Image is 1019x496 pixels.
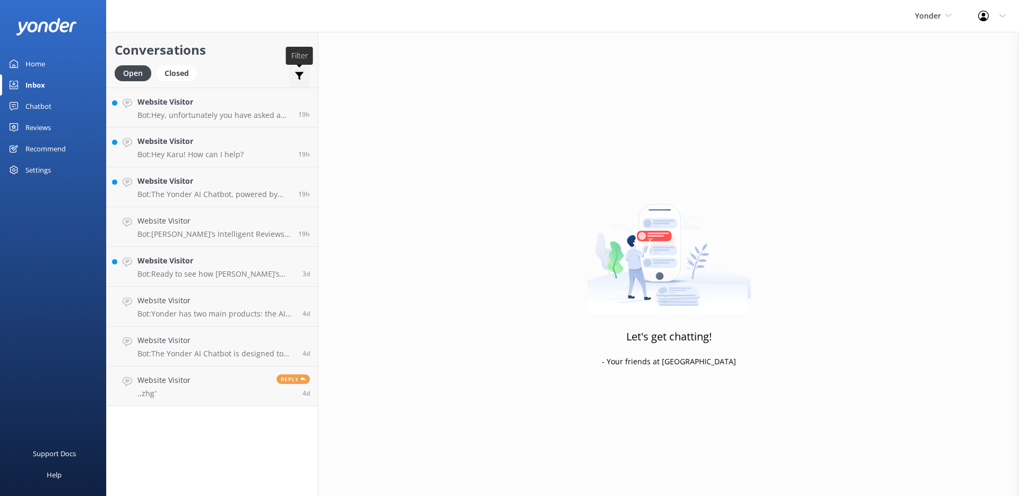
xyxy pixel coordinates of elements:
[107,167,318,207] a: Website VisitorBot:The Yonder AI Chatbot, powered by ChatGPT technology, provides instant 24/7 an...
[107,127,318,167] a: Website VisitorBot:Hey Karu! How can I help?19h
[25,138,66,159] div: Recommend
[137,295,295,306] h4: Website Visitor
[137,374,191,386] h4: Website Visitor
[137,96,290,108] h4: Website Visitor
[107,287,318,327] a: Website VisitorBot:Yonder has two main products: the AI Chatbot and the Reviews product. Pricing ...
[157,65,197,81] div: Closed
[107,366,318,406] a: Website Visitor.,zhgʻReply4d
[137,255,295,267] h4: Website Visitor
[303,309,310,318] span: Aug 22 2025 09:21am (UTC +12:00) Pacific/Auckland
[298,190,310,199] span: Aug 25 2025 03:29pm (UTC +12:00) Pacific/Auckland
[298,229,310,238] span: Aug 25 2025 03:05pm (UTC +12:00) Pacific/Auckland
[137,389,191,398] p: .,zhgʻ
[303,389,310,398] span: Aug 22 2025 04:15am (UTC +12:00) Pacific/Auckland
[25,159,51,181] div: Settings
[115,40,310,60] h2: Conversations
[107,327,318,366] a: Website VisitorBot:The Yonder AI Chatbot is designed to provide instant 24/7 answers, boost booki...
[137,229,290,239] p: Bot: [PERSON_NAME]’s Intelligent Reviews helps you maximize 5-star reviews and gather valuable fe...
[47,464,62,485] div: Help
[602,356,736,367] p: - Your friends at [GEOGRAPHIC_DATA]
[137,110,290,120] p: Bot: Hey, unfortunately you have asked a question that is outside of my knowledge base. It would ...
[107,88,318,127] a: Website VisitorBot:Hey, unfortunately you have asked a question that is outside of my knowledge b...
[137,175,290,187] h4: Website Visitor
[298,110,310,119] span: Aug 25 2025 03:33pm (UTC +12:00) Pacific/Auckland
[25,117,51,138] div: Reviews
[157,67,202,79] a: Closed
[137,309,295,319] p: Bot: Yonder has two main products: the AI Chatbot and the Reviews product. Pricing depends on you...
[33,443,76,464] div: Support Docs
[298,150,310,159] span: Aug 25 2025 03:33pm (UTC +12:00) Pacific/Auckland
[137,269,295,279] p: Bot: Ready to see how [PERSON_NAME]’s products can help grow your business? Schedule a demo with ...
[115,65,151,81] div: Open
[303,269,310,278] span: Aug 23 2025 12:16am (UTC +12:00) Pacific/Auckland
[915,11,941,21] span: Yonder
[25,96,51,117] div: Chatbot
[25,74,45,96] div: Inbox
[137,135,244,147] h4: Website Visitor
[107,247,318,287] a: Website VisitorBot:Ready to see how [PERSON_NAME]’s products can help grow your business? Schedul...
[107,207,318,247] a: Website VisitorBot:[PERSON_NAME]’s Intelligent Reviews helps you maximize 5-star reviews and gath...
[626,328,712,345] h3: Let's get chatting!
[137,335,295,346] h4: Website Visitor
[277,374,310,384] span: Reply
[25,53,45,74] div: Home
[587,182,751,314] img: artwork of a man stealing a conversation from at giant smartphone
[137,150,244,159] p: Bot: Hey Karu! How can I help?
[16,18,77,36] img: yonder-white-logo.png
[303,349,310,358] span: Aug 22 2025 06:49am (UTC +12:00) Pacific/Auckland
[137,190,290,199] p: Bot: The Yonder AI Chatbot, powered by ChatGPT technology, provides instant 24/7 answers, boosts ...
[137,349,295,358] p: Bot: The Yonder AI Chatbot is designed to provide instant 24/7 answers, boost bookings, and save ...
[115,67,157,79] a: Open
[137,215,290,227] h4: Website Visitor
